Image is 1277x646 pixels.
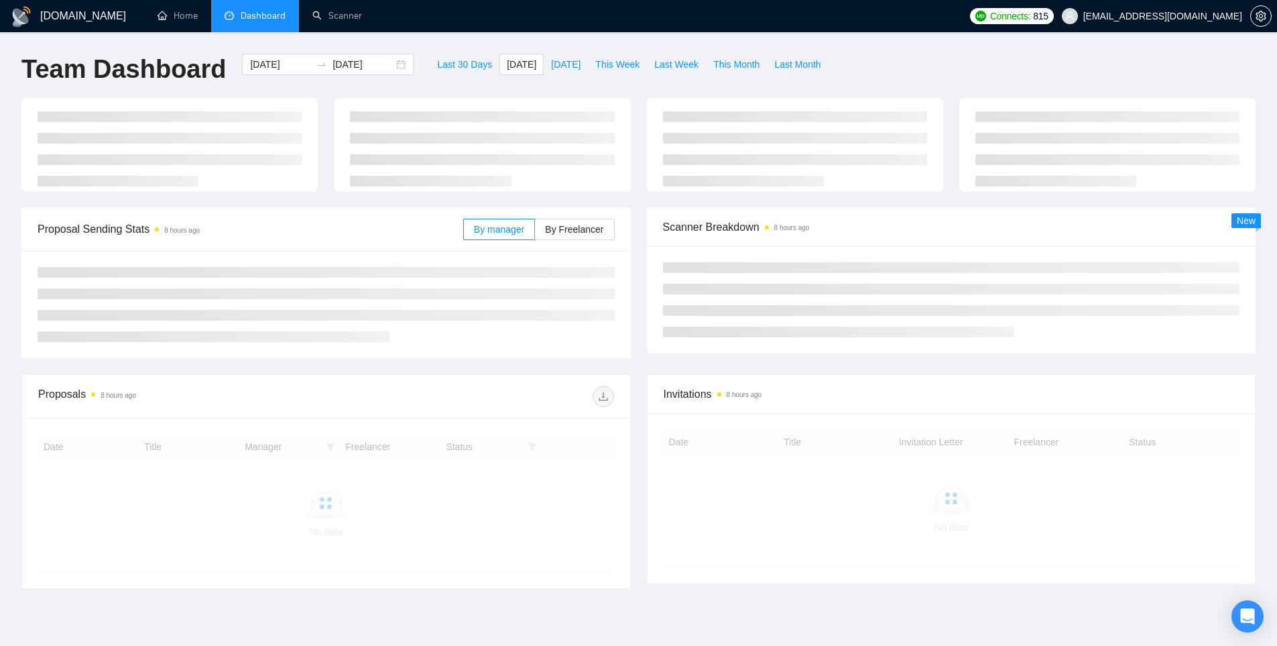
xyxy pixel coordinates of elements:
[1033,9,1048,23] span: 815
[38,221,463,237] span: Proposal Sending Stats
[241,10,286,21] span: Dashboard
[663,219,1240,235] span: Scanner Breakdown
[250,57,311,72] input: Start date
[767,54,828,75] button: Last Month
[101,392,136,399] time: 8 hours ago
[551,57,581,72] span: [DATE]
[774,57,820,72] span: Last Month
[507,57,536,72] span: [DATE]
[158,10,198,21] a: homeHome
[316,59,327,70] span: swap-right
[225,11,234,20] span: dashboard
[38,386,326,407] div: Proposals
[332,57,393,72] input: End date
[664,386,1239,402] span: Invitations
[164,227,200,234] time: 8 hours ago
[588,54,647,75] button: This Week
[975,11,986,21] img: upwork-logo.png
[706,54,767,75] button: This Month
[774,224,810,231] time: 8 hours ago
[545,224,603,235] span: By Freelancer
[1250,11,1272,21] a: setting
[727,391,762,398] time: 8 hours ago
[437,57,492,72] span: Last 30 Days
[1250,5,1272,27] button: setting
[713,57,759,72] span: This Month
[654,57,698,72] span: Last Week
[21,54,226,85] h1: Team Dashboard
[312,10,362,21] a: searchScanner
[1065,11,1075,21] span: user
[595,57,640,72] span: This Week
[1231,600,1264,633] div: Open Intercom Messenger
[990,9,1030,23] span: Connects:
[474,224,524,235] span: By manager
[1251,11,1271,21] span: setting
[430,54,499,75] button: Last 30 Days
[316,59,327,70] span: to
[647,54,706,75] button: Last Week
[11,6,32,28] img: logo
[499,54,544,75] button: [DATE]
[544,54,588,75] button: [DATE]
[1237,215,1256,226] span: New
